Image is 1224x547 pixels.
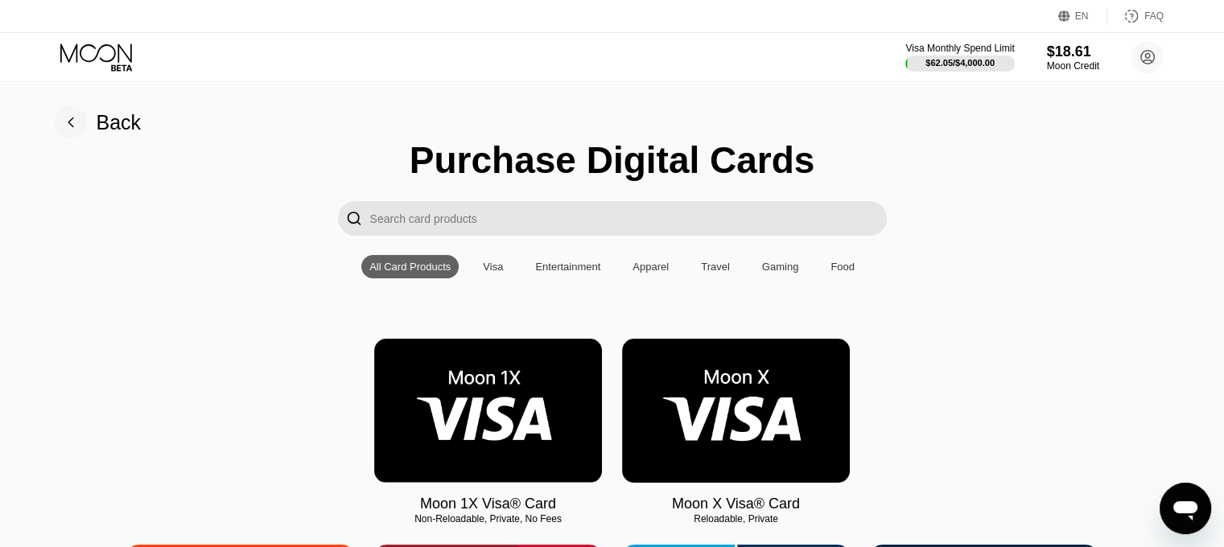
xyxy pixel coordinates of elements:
[369,261,451,273] div: All Card Products
[55,106,142,138] div: Back
[361,255,459,278] div: All Card Products
[410,138,815,182] div: Purchase Digital Cards
[693,255,738,278] div: Travel
[633,261,669,273] div: Apparel
[475,255,511,278] div: Visa
[97,111,142,134] div: Back
[1107,8,1164,24] div: FAQ
[1047,60,1099,72] div: Moon Credit
[1144,10,1164,22] div: FAQ
[1047,43,1099,72] div: $18.61Moon Credit
[1075,10,1089,22] div: EN
[672,496,800,512] div: Moon X Visa® Card
[905,43,1014,72] div: Visa Monthly Spend Limit$62.05/$4,000.00
[370,201,887,236] input: Search card products
[1047,43,1099,60] div: $18.61
[905,43,1014,54] div: Visa Monthly Spend Limit
[925,58,995,68] div: $62.05 / $4,000.00
[822,255,863,278] div: Food
[535,261,600,273] div: Entertainment
[701,261,730,273] div: Travel
[527,255,608,278] div: Entertainment
[346,209,362,228] div: 
[338,201,370,236] div: 
[483,261,503,273] div: Visa
[1058,8,1107,24] div: EN
[374,513,602,524] div: Non-Reloadable, Private, No Fees
[1160,483,1211,534] iframe: Dugme za pokretanje prozora za razmenu poruka
[762,261,799,273] div: Gaming
[754,255,807,278] div: Gaming
[830,261,855,273] div: Food
[420,496,556,512] div: Moon 1X Visa® Card
[624,255,677,278] div: Apparel
[622,513,850,524] div: Reloadable, Private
